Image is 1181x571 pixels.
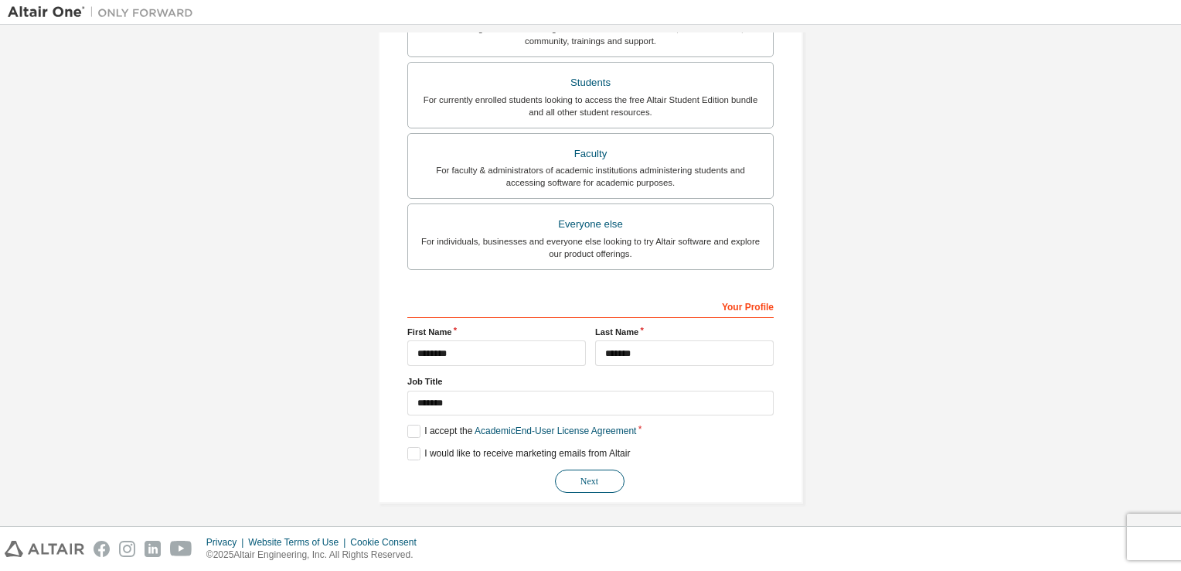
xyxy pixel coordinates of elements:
[417,94,764,118] div: For currently enrolled students looking to access the free Altair Student Edition bundle and all ...
[417,143,764,165] div: Faculty
[407,375,774,388] label: Job Title
[595,326,774,338] label: Last Name
[119,541,135,557] img: instagram.svg
[407,447,630,460] label: I would like to receive marketing emails from Altair
[407,293,774,318] div: Your Profile
[417,72,764,94] div: Students
[170,541,192,557] img: youtube.svg
[94,541,110,557] img: facebook.svg
[5,541,84,557] img: altair_logo.svg
[407,425,636,438] label: I accept the
[206,549,426,562] p: © 2025 Altair Engineering, Inc. All Rights Reserved.
[206,536,248,549] div: Privacy
[145,541,161,557] img: linkedin.svg
[407,326,586,338] label: First Name
[8,5,201,20] img: Altair One
[475,426,636,436] a: Academic End-User License Agreement
[417,235,764,260] div: For individuals, businesses and everyone else looking to try Altair software and explore our prod...
[555,470,625,493] button: Next
[417,22,764,47] div: For existing customers looking to access software downloads, HPC resources, community, trainings ...
[417,164,764,189] div: For faculty & administrators of academic institutions administering students and accessing softwa...
[248,536,350,549] div: Website Terms of Use
[350,536,425,549] div: Cookie Consent
[417,214,764,235] div: Everyone else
